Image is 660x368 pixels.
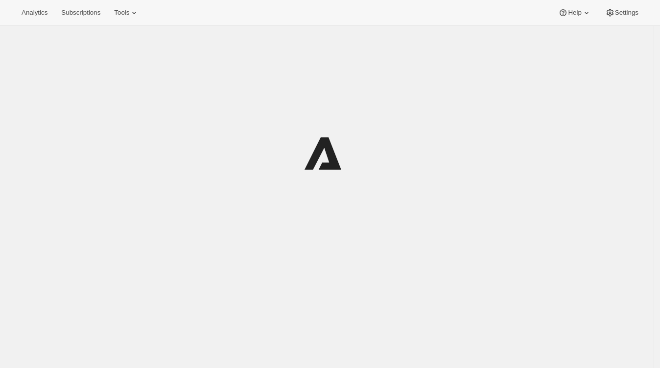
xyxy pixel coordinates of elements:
button: Tools [108,6,145,20]
button: Help [552,6,597,20]
button: Subscriptions [55,6,106,20]
span: Help [568,9,581,17]
button: Analytics [16,6,53,20]
span: Subscriptions [61,9,100,17]
span: Tools [114,9,129,17]
button: Settings [599,6,644,20]
span: Analytics [22,9,47,17]
span: Settings [615,9,638,17]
